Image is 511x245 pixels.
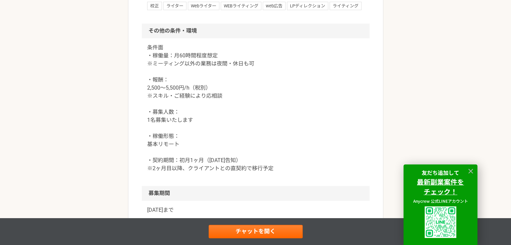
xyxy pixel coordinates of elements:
[221,2,261,10] span: WEBライティング
[142,23,370,38] h2: その他の条件・環境
[209,225,303,238] a: チャットを開く
[163,2,186,10] span: ライター
[287,2,328,10] span: LPディレクション
[142,186,370,201] h2: 募集期間
[413,198,468,204] span: Anycrew 公式LINEアカウント
[425,206,456,238] img: uploaded%2F9x3B4GYyuJhK5sXzQK62fPT6XL62%2F_1i3i91es70ratxpc0n6.png
[422,168,459,177] strong: 友だち追加して
[424,188,457,196] a: チェック！
[330,2,361,10] span: ライティング
[147,44,364,173] p: 条件面 ・稼働量：月60時間程度想定 ※ミーティング以外の業務は夜間・休日も可 ・報酬： 2,500〜5,500円/h（税別） ※スキル・ご経験により応相談 ・募集人数： 1名募集いたします ・...
[147,206,364,214] p: [DATE]まで
[188,2,219,10] span: Webライター
[417,178,464,186] a: 最新副業案件を
[147,2,162,10] span: 校正
[417,177,464,187] strong: 最新副業案件を
[424,187,457,196] strong: チェック！
[263,2,286,10] span: web広告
